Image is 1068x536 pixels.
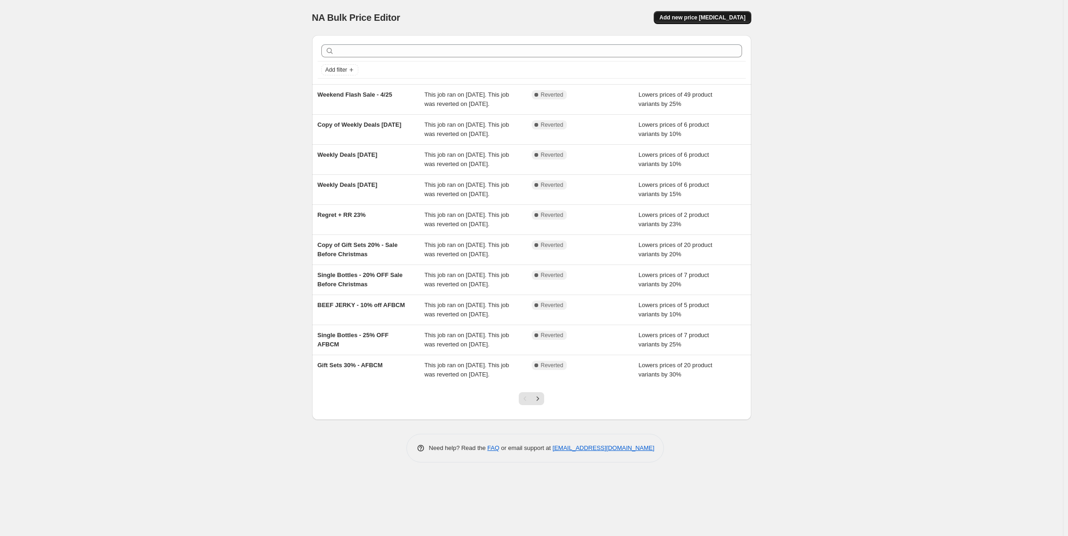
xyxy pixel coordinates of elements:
button: Add new price [MEDICAL_DATA] [654,11,751,24]
span: This job ran on [DATE]. This job was reverted on [DATE]. [424,362,509,378]
span: Reverted [541,151,564,159]
span: Reverted [541,271,564,279]
span: Weekend Flash Sale - 4/25 [318,91,393,98]
span: This job ran on [DATE]. This job was reverted on [DATE]. [424,91,509,107]
span: Lowers prices of 5 product variants by 10% [638,302,709,318]
span: This job ran on [DATE]. This job was reverted on [DATE]. [424,302,509,318]
span: This job ran on [DATE]. This job was reverted on [DATE]. [424,271,509,288]
span: Gift Sets 30% - AFBCM [318,362,383,369]
button: Add filter [321,64,358,75]
span: Lowers prices of 49 product variants by 25% [638,91,712,107]
nav: Pagination [519,392,544,405]
span: Copy of Gift Sets 20% - Sale Before Christmas [318,241,398,258]
span: Reverted [541,332,564,339]
span: Lowers prices of 20 product variants by 30% [638,362,712,378]
span: Add new price [MEDICAL_DATA] [659,14,745,21]
span: Weekly Deals [DATE] [318,151,378,158]
span: Lowers prices of 6 product variants by 15% [638,181,709,197]
span: Lowers prices of 6 product variants by 10% [638,121,709,137]
span: Reverted [541,181,564,189]
button: Next [531,392,544,405]
span: Add filter [325,66,347,74]
span: Reverted [541,91,564,99]
span: Single Bottles - 25% OFF AFBCM [318,332,389,348]
span: NA Bulk Price Editor [312,12,400,23]
span: Lowers prices of 2 product variants by 23% [638,211,709,228]
span: This job ran on [DATE]. This job was reverted on [DATE]. [424,332,509,348]
span: Reverted [541,211,564,219]
span: This job ran on [DATE]. This job was reverted on [DATE]. [424,121,509,137]
span: Lowers prices of 20 product variants by 20% [638,241,712,258]
span: This job ran on [DATE]. This job was reverted on [DATE]. [424,151,509,167]
span: Reverted [541,241,564,249]
a: FAQ [487,444,499,451]
span: This job ran on [DATE]. This job was reverted on [DATE]. [424,211,509,228]
span: Reverted [541,362,564,369]
span: Need help? Read the [429,444,488,451]
a: [EMAIL_ADDRESS][DOMAIN_NAME] [552,444,654,451]
span: Lowers prices of 6 product variants by 10% [638,151,709,167]
span: Weekly Deals [DATE] [318,181,378,188]
span: BEEF JERKY - 10% off AFBCM [318,302,405,308]
span: This job ran on [DATE]. This job was reverted on [DATE]. [424,181,509,197]
span: Single Bottles - 20% OFF Sale Before Christmas [318,271,403,288]
span: Copy of Weekly Deals [DATE] [318,121,402,128]
span: This job ran on [DATE]. This job was reverted on [DATE]. [424,241,509,258]
span: Reverted [541,121,564,129]
span: Reverted [541,302,564,309]
span: Lowers prices of 7 product variants by 20% [638,271,709,288]
span: or email support at [499,444,552,451]
span: Lowers prices of 7 product variants by 25% [638,332,709,348]
span: Regret + RR 23% [318,211,366,218]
